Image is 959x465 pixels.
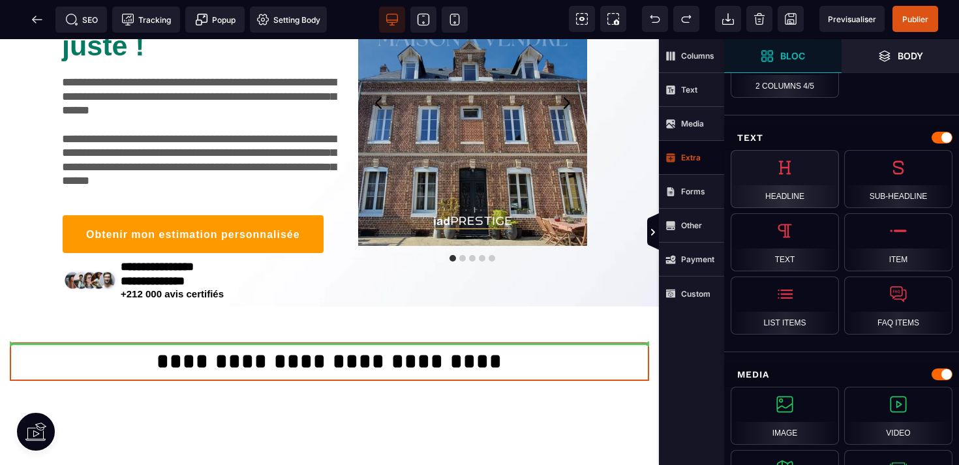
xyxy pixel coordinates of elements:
strong: Extra [681,153,701,162]
span: Open Blocks [724,39,842,73]
strong: Forms [681,187,705,196]
span: Preview [819,6,885,32]
strong: Bloc [780,51,805,61]
span: Open Layer Manager [842,39,959,73]
div: Media [724,363,959,387]
strong: Payment [681,254,714,264]
img: 7ce4f1d884bec3e3122cfe95a8df0004_rating.png [62,228,121,254]
span: Setting Body [256,13,320,26]
span: View components [569,6,595,32]
div: FAQ Items [844,277,952,335]
div: List Items [731,277,839,335]
span: Popup [195,13,236,26]
span: Publier [902,14,928,24]
strong: Custom [681,289,710,299]
span: SEO [65,13,98,26]
div: Headline [731,150,839,208]
strong: Body [898,51,923,61]
div: Item [844,213,952,271]
div: Sub-Headline [844,150,952,208]
span: Tracking [121,13,171,26]
div: Text [731,213,839,271]
button: Previous slide [361,48,395,82]
span: Previsualiser [828,14,876,24]
div: Text [724,126,959,150]
strong: Other [681,220,702,230]
strong: Columns [681,51,714,61]
button: Next slide [550,48,584,82]
div: Image [731,387,839,445]
strong: Media [681,119,704,128]
strong: Text [681,85,697,95]
div: Video [844,387,952,445]
span: Screenshot [600,6,626,32]
button: Obtenir mon estimation personnalisée [62,175,324,215]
